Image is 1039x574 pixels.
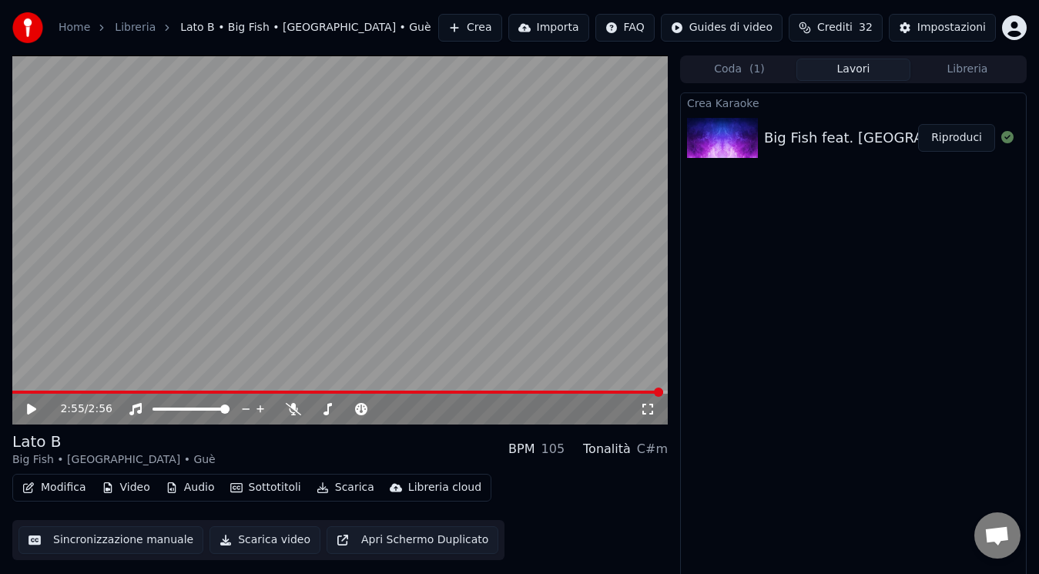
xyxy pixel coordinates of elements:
[59,20,431,35] nav: breadcrumb
[59,20,90,35] a: Home
[681,93,1026,112] div: Crea Karaoke
[918,124,995,152] button: Riproduci
[12,452,216,468] div: Big Fish • [GEOGRAPHIC_DATA] • Guè
[159,477,221,498] button: Audio
[508,14,589,42] button: Importa
[18,526,203,554] button: Sincronizzazione manuale
[209,526,320,554] button: Scarica video
[12,431,216,452] div: Lato B
[889,14,996,42] button: Impostazioni
[796,59,910,81] button: Lavori
[327,526,498,554] button: Apri Schermo Duplicato
[682,59,796,81] button: Coda
[60,401,84,417] span: 2:55
[917,20,986,35] div: Impostazioni
[89,401,112,417] span: 2:56
[817,20,853,35] span: Crediti
[789,14,883,42] button: Crediti32
[310,477,380,498] button: Scarica
[438,14,501,42] button: Crea
[583,440,631,458] div: Tonalità
[96,477,156,498] button: Video
[910,59,1024,81] button: Libreria
[859,20,873,35] span: 32
[180,20,431,35] span: Lato B • Big Fish • [GEOGRAPHIC_DATA] • Guè
[224,477,307,498] button: Sottotitoli
[749,62,765,77] span: ( 1 )
[408,480,481,495] div: Libreria cloud
[115,20,156,35] a: Libreria
[637,440,668,458] div: C#m
[60,401,97,417] div: /
[508,440,535,458] div: BPM
[12,12,43,43] img: youka
[661,14,783,42] button: Guides di video
[16,477,92,498] button: Modifica
[974,512,1021,559] a: Aprire la chat
[541,440,565,458] div: 105
[595,14,655,42] button: FAQ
